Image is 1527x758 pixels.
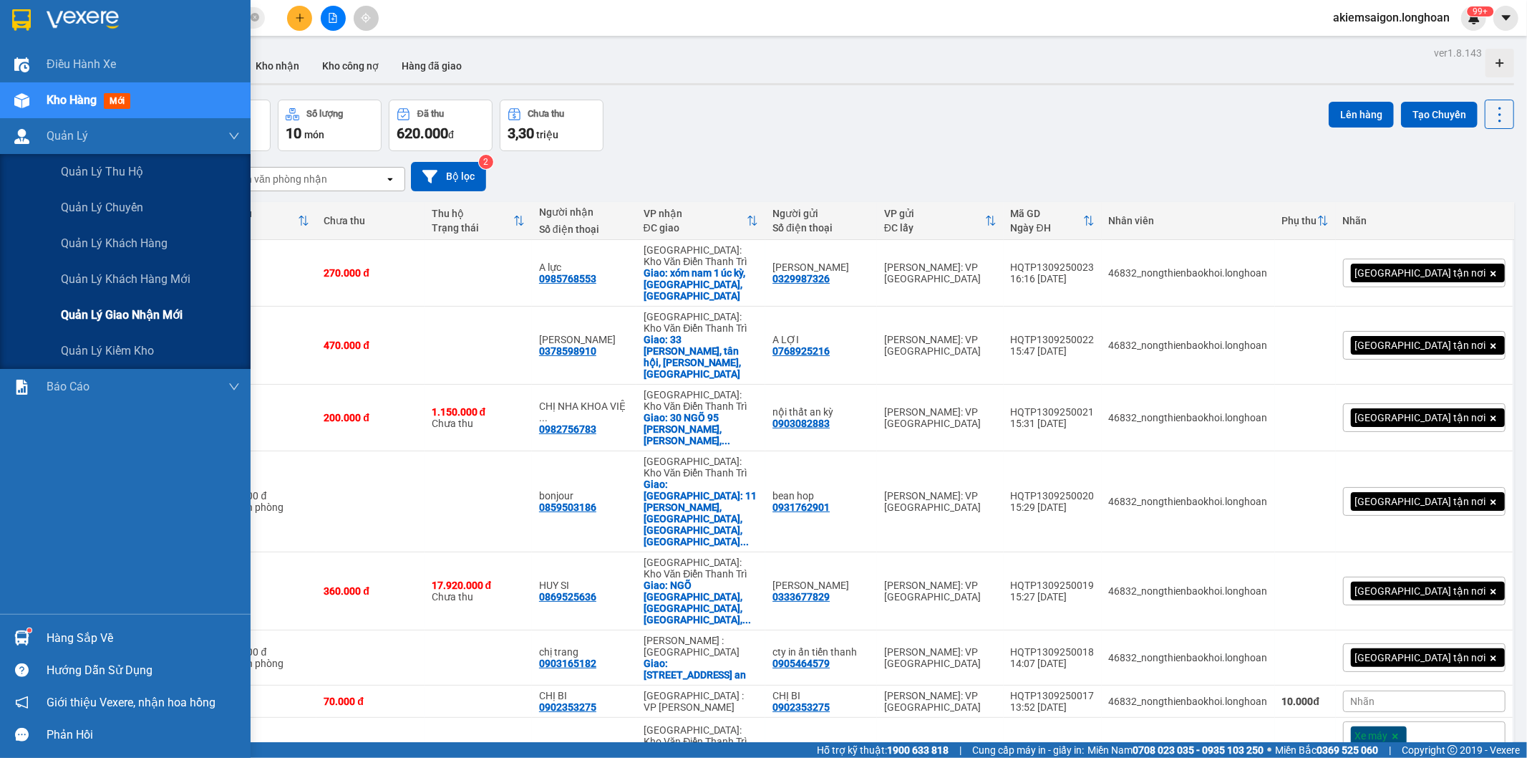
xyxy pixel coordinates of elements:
[1011,701,1095,713] div: 13:52 [DATE]
[295,13,305,23] span: plus
[1351,696,1375,707] span: Nhãn
[877,202,1004,240] th: Toggle SortBy
[884,580,997,603] div: [PERSON_NAME]: VP [GEOGRAPHIC_DATA]
[884,406,997,429] div: [PERSON_NAME]: VP [GEOGRAPHIC_DATA]
[1133,744,1264,756] strong: 0708 023 035 - 0935 103 250
[228,172,327,186] div: Chọn văn phòng nhận
[772,208,870,219] div: Người gửi
[884,490,997,513] div: [PERSON_NAME]: VP [GEOGRAPHIC_DATA]
[228,130,240,142] span: down
[1275,742,1378,758] span: Miền Bắc
[1275,202,1336,240] th: Toggle SortBy
[324,585,417,597] div: 360.000 đ
[361,13,371,23] span: aim
[644,412,759,446] div: Giao: 30 NGÕ 95 VŨ XUÂN THIỀU, PHÚC LỢI, LONG BIÊN, HÀ NỘI
[311,49,390,83] button: Kho công nợ
[539,658,596,669] div: 0903165182
[644,208,747,219] div: VP nhận
[47,55,116,73] span: Điều hành xe
[500,100,603,151] button: Chưa thu3,30 triệu
[972,742,1084,758] span: Cung cấp máy in - giấy in:
[539,701,596,713] div: 0902353275
[636,202,766,240] th: Toggle SortBy
[1011,690,1095,701] div: HQTP1309250017
[772,591,830,603] div: 0333677829
[324,412,417,423] div: 200.000 đ
[539,206,629,218] div: Người nhận
[47,93,97,107] span: Kho hàng
[14,57,29,72] img: warehouse-icon
[47,724,240,746] div: Phản hồi
[539,646,629,658] div: chị trang
[887,744,949,756] strong: 1900 633 818
[251,11,259,25] span: close-circle
[1329,102,1394,128] button: Lên hàng
[1109,585,1268,597] div: 46832_nongthienbaokhoi.longhoan
[61,234,168,252] span: Quản lý khách hàng
[47,378,89,395] span: Báo cáo
[1109,696,1268,707] div: 46832_nongthienbaokhoi.longhoan
[228,381,240,393] span: down
[1087,742,1264,758] span: Miền Nam
[47,694,215,711] span: Giới thiệu Vexere, nhận hoa hồng
[1355,585,1486,598] span: [GEOGRAPHIC_DATA] tận nơi
[539,224,629,235] div: Số điện thoại
[772,701,830,713] div: 0902353275
[772,646,870,658] div: cty in ấn tiến thanh
[644,635,759,658] div: [PERSON_NAME] : [GEOGRAPHIC_DATA]
[539,490,629,502] div: bonjour
[304,129,324,140] span: món
[354,6,379,31] button: aim
[1448,745,1458,755] span: copyright
[772,273,830,284] div: 0329987326
[432,580,525,591] div: 17.920.000 đ
[772,406,870,418] div: nội thất an kỳ
[324,696,417,707] div: 70.000 đ
[644,724,759,747] div: [GEOGRAPHIC_DATA]: Kho Văn Điển Thanh Trì
[61,163,143,181] span: Quản lý thu hộ
[432,222,513,234] div: Trạng thái
[722,435,731,446] span: ...
[1109,215,1268,226] div: Nhân viên
[104,93,130,109] span: mới
[1011,580,1095,591] div: HQTP1309250019
[644,311,759,334] div: [GEOGRAPHIC_DATA]: Kho Văn Điển Thanh Trì
[884,262,997,284] div: [PERSON_NAME]: VP [GEOGRAPHIC_DATA]
[1011,490,1095,502] div: HQTP1309250020
[743,614,752,625] span: ...
[47,127,88,145] span: Quản Lý
[1282,696,1320,707] strong: 10.000 đ
[1109,652,1268,663] div: 46832_nongthienbaokhoi.longhoan
[390,49,473,83] button: Hàng đã giao
[1011,658,1095,669] div: 14:07 [DATE]
[1011,591,1095,603] div: 15:27 [DATE]
[432,406,525,429] div: Chưa thu
[61,306,183,324] span: Quản lý giao nhận mới
[411,162,486,191] button: Bộ lọc
[222,646,310,658] div: 130.000 đ
[397,125,448,142] span: 620.000
[539,273,596,284] div: 0985768553
[644,658,759,681] div: Giao: 1c ql1, phường 5, tân an, long an
[539,690,629,701] div: CHỊ BI
[884,208,985,219] div: VP gửi
[1355,339,1486,352] span: [GEOGRAPHIC_DATA] tận nơi
[1011,418,1095,429] div: 15:31 [DATE]
[772,502,830,513] div: 0931762901
[644,580,759,625] div: Giao: NGÕ 151 LA NỘI, DƯƠNG NỘI, HÀ ĐÔNG, HÀ NỘI
[772,690,870,701] div: CHỊ BI
[536,129,558,140] span: triệu
[47,628,240,649] div: Hàng sắp về
[817,742,949,758] span: Hỗ trợ kỹ thuật:
[1109,496,1268,507] div: 46832_nongthienbaokhoi.longhoan
[644,222,747,234] div: ĐC giao
[1011,406,1095,418] div: HQTP1309250021
[222,490,310,502] div: 490.000 đ
[1355,267,1486,279] span: [GEOGRAPHIC_DATA] tận nơi
[389,100,493,151] button: Đã thu620.000đ
[432,406,525,418] div: 1.150.000 đ
[539,591,596,603] div: 0869525636
[479,155,493,169] sup: 2
[432,208,513,219] div: Thu hộ
[644,244,759,267] div: [GEOGRAPHIC_DATA]: Kho Văn Điển Thanh Trì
